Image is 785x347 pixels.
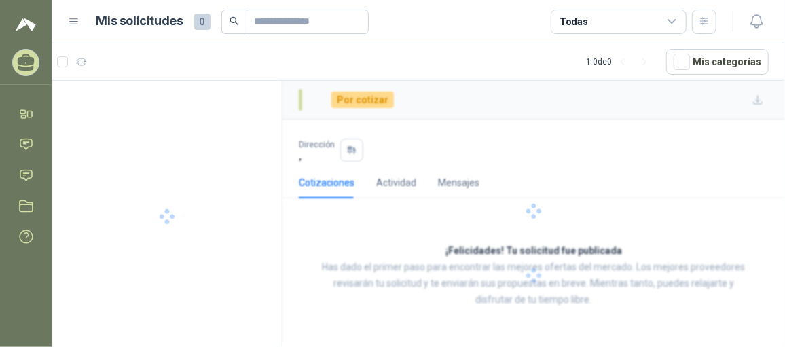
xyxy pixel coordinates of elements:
span: 0 [194,14,211,30]
div: Todas [560,14,588,29]
span: search [230,16,239,26]
img: Logo peakr [16,16,36,33]
h1: Mis solicitudes [96,12,183,31]
div: 1 - 0 de 0 [586,51,655,73]
button: Mís categorías [666,49,769,75]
